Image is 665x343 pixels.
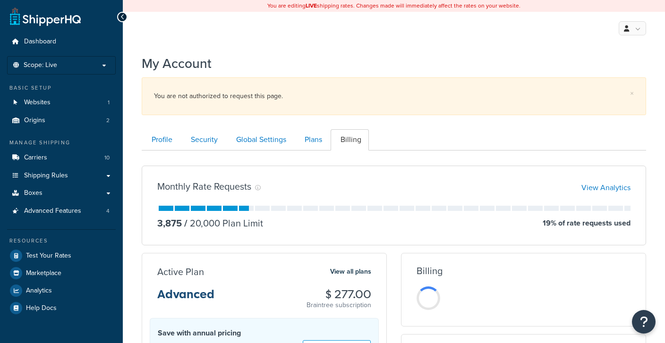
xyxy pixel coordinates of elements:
span: Boxes [24,189,43,197]
span: 1 [108,99,110,107]
a: View all plans [330,266,371,278]
span: / [184,216,188,230]
li: Carriers [7,149,116,167]
h3: $ 277.00 [307,288,371,301]
li: Origins [7,112,116,129]
span: Test Your Rates [26,252,71,260]
h3: Billing [417,266,443,276]
a: Boxes [7,184,116,202]
a: Analytics [7,282,116,299]
a: Plans [295,129,330,151]
a: × [630,90,634,97]
a: ShipperHQ Home [10,7,81,26]
p: 20,000 Plan Limit [182,217,263,230]
a: Dashboard [7,33,116,50]
p: 19 % of rate requests used [543,217,631,230]
span: 2 [106,117,110,125]
h4: Save with annual pricing [158,327,303,339]
a: Origins 2 [7,112,116,129]
a: Advanced Features 4 [7,202,116,220]
a: Billing [331,129,369,151]
p: 3,875 [157,217,182,230]
a: Websites 1 [7,94,116,111]
button: Open Resource Center [632,310,656,334]
b: LIVE [306,1,317,10]
a: View Analytics [581,182,631,193]
p: Braintree subscription [307,301,371,310]
span: Analytics [26,287,52,295]
li: Advanced Features [7,202,116,220]
span: Shipping Rules [24,172,68,180]
a: Test Your Rates [7,247,116,264]
span: Help Docs [26,304,57,312]
li: Websites [7,94,116,111]
span: Origins [24,117,45,125]
a: Profile [142,129,180,151]
div: Basic Setup [7,84,116,92]
a: Security [181,129,225,151]
h3: Monthly Rate Requests [157,181,251,192]
div: Manage Shipping [7,139,116,147]
a: Shipping Rules [7,167,116,184]
a: Marketplace [7,265,116,282]
a: Help Docs [7,300,116,317]
h3: Advanced [157,288,214,308]
span: Websites [24,99,51,107]
h3: Active Plan [157,267,204,277]
h1: My Account [142,54,212,73]
span: Marketplace [26,269,61,277]
span: 4 [106,207,110,215]
a: Global Settings [226,129,294,151]
a: Carriers 10 [7,149,116,167]
span: Scope: Live [24,61,57,69]
span: Dashboard [24,38,56,46]
div: Resources [7,237,116,245]
span: 10 [104,154,110,162]
div: You are not authorized to request this page. [154,90,634,103]
span: Carriers [24,154,47,162]
span: Advanced Features [24,207,81,215]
